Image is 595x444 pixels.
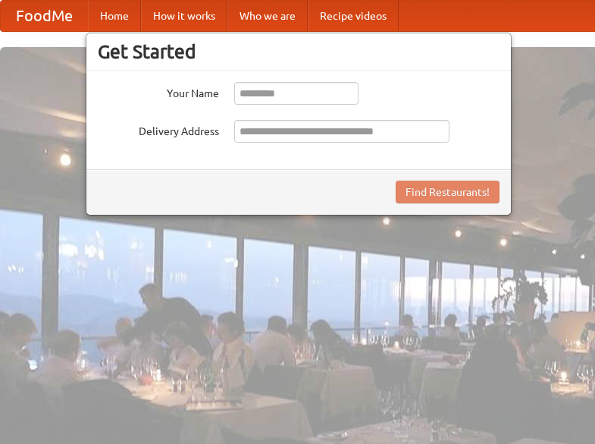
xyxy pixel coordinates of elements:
[396,181,499,203] button: Find Restaurants!
[1,1,88,31] a: FoodMe
[227,1,308,31] a: Who we are
[98,40,499,63] h3: Get Started
[88,1,141,31] a: Home
[141,1,227,31] a: How it works
[98,120,219,139] label: Delivery Address
[98,82,219,101] label: Your Name
[308,1,399,31] a: Recipe videos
